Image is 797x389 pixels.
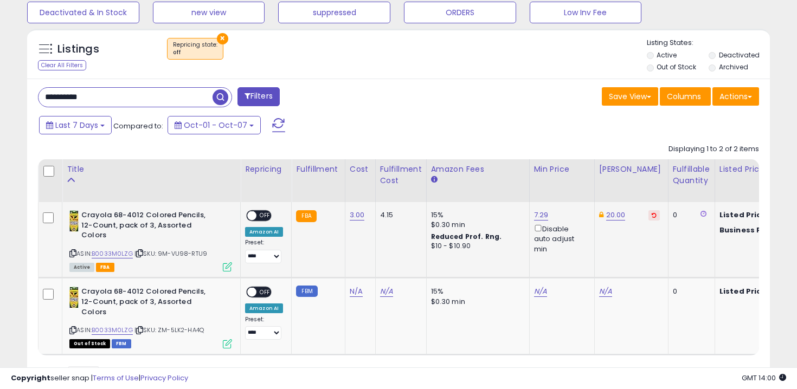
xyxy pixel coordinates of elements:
div: Amazon AI [245,303,283,313]
label: Active [657,50,677,60]
div: Amazon Fees [431,164,525,175]
span: FBA [96,263,114,272]
a: B0033M0LZG [92,249,133,258]
button: Actions [712,87,759,106]
div: $0.30 min [431,220,521,230]
span: All listings currently available for purchase on Amazon [69,263,94,272]
button: Low Inv Fee [530,2,642,23]
div: 15% [431,287,521,296]
img: 51UhPjuAVIL._SL40_.jpg [69,287,79,308]
div: Min Price [534,164,590,175]
a: 20.00 [606,210,626,221]
label: Deactivated [719,50,760,60]
b: Crayola 68-4012 Colored Pencils, 12-Count, pack of 3, Assorted Colors [81,287,213,320]
button: Save View [602,87,658,106]
a: 7.29 [534,210,549,221]
div: Disable auto adjust min [534,223,586,254]
div: Displaying 1 to 2 of 2 items [669,144,759,154]
div: Fulfillable Quantity [673,164,710,186]
span: OFF [256,211,274,221]
i: This overrides the store level Dynamic Max Price for this listing [599,211,603,218]
b: Reduced Prof. Rng. [431,232,502,241]
img: 51UhPjuAVIL._SL40_.jpg [69,210,79,232]
label: Archived [719,62,748,72]
h5: Listings [57,42,99,57]
div: Title [67,164,236,175]
button: Columns [660,87,711,106]
div: off [173,49,217,56]
a: B0033M0LZG [92,326,133,335]
div: Amazon AI [245,227,283,237]
div: 4.15 [380,210,418,220]
b: Crayola 68-4012 Colored Pencils, 12-Count, pack of 3, Assorted Colors [81,210,213,243]
div: ASIN: [69,287,232,347]
div: Repricing [245,164,287,175]
small: FBM [296,286,317,297]
span: OFF [256,288,274,297]
span: Columns [667,91,701,102]
a: 3.00 [350,210,365,221]
div: ASIN: [69,210,232,270]
div: Cost [350,164,371,175]
small: FBA [296,210,316,222]
i: Revert to store-level Dynamic Max Price [652,212,657,218]
a: N/A [599,286,612,297]
div: Fulfillment [296,164,340,175]
div: Preset: [245,239,283,263]
button: Deactivated & In Stock [27,2,139,23]
a: N/A [350,286,363,297]
span: | SKU: 9M-VU98-RTU9 [134,249,207,258]
div: 0 [673,287,706,296]
div: seller snap | | [11,373,188,384]
strong: Copyright [11,373,50,383]
span: FBM [112,339,131,348]
button: Oct-01 - Oct-07 [168,116,261,134]
button: new view [153,2,265,23]
a: Terms of Use [93,373,139,383]
span: Last 7 Days [55,120,98,131]
div: [PERSON_NAME] [599,164,664,175]
b: Listed Price: [719,286,769,296]
a: N/A [534,286,547,297]
div: Preset: [245,316,283,340]
p: Listing States: [647,38,770,48]
button: suppressed [278,2,390,23]
span: | SKU: ZM-5LK2-HA4Q [134,326,204,334]
a: Privacy Policy [140,373,188,383]
div: Clear All Filters [38,60,86,70]
div: Fulfillment Cost [380,164,422,186]
span: All listings that are currently out of stock and unavailable for purchase on Amazon [69,339,110,348]
div: 0 [673,210,706,220]
div: $10 - $10.90 [431,242,521,251]
button: Filters [237,87,280,106]
div: 15% [431,210,521,220]
button: ORDERS [404,2,516,23]
button: Last 7 Days [39,116,112,134]
div: $0.30 min [431,297,521,307]
b: Business Price: [719,225,779,235]
span: Compared to: [113,121,163,131]
span: Oct-01 - Oct-07 [184,120,247,131]
small: Amazon Fees. [431,175,438,185]
span: 2025-10-15 14:00 GMT [742,373,786,383]
label: Out of Stock [657,62,696,72]
button: × [217,33,228,44]
b: Listed Price: [719,210,769,220]
a: N/A [380,286,393,297]
span: Repricing state : [173,41,217,57]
